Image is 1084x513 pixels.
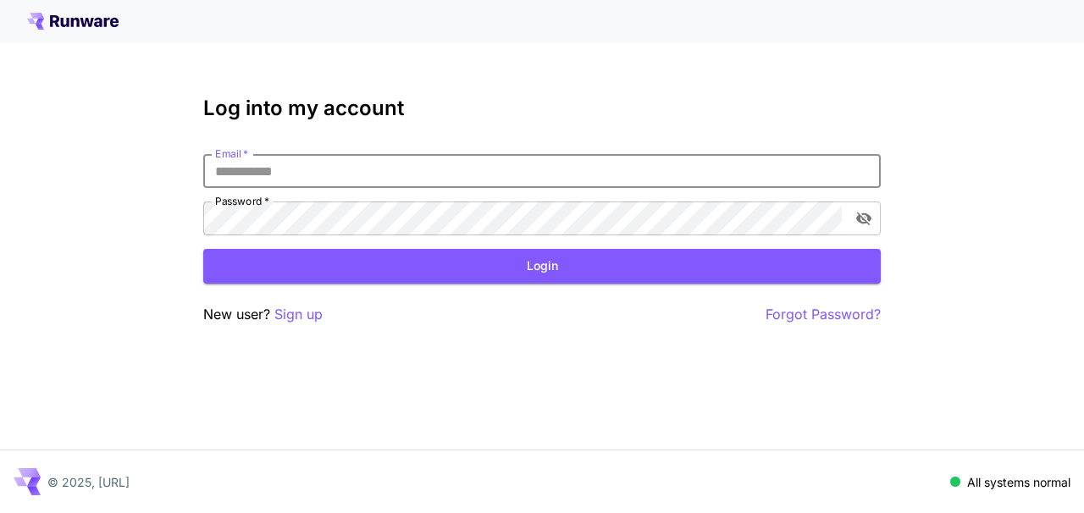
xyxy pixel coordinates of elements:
[766,304,881,325] button: Forgot Password?
[203,97,881,120] h3: Log into my account
[203,304,323,325] p: New user?
[215,146,248,161] label: Email
[274,304,323,325] button: Sign up
[203,249,881,284] button: Login
[47,473,130,491] p: © 2025, [URL]
[215,194,269,208] label: Password
[849,203,879,234] button: toggle password visibility
[967,473,1070,491] p: All systems normal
